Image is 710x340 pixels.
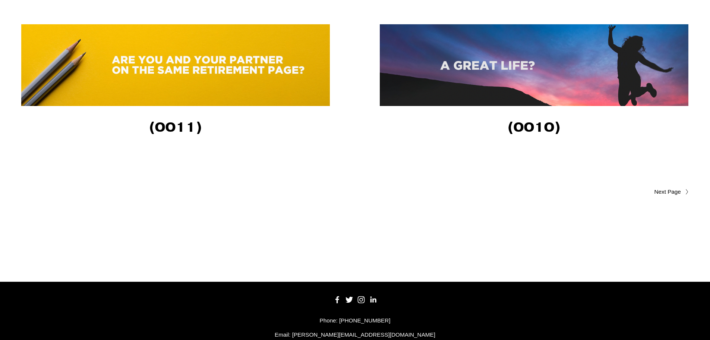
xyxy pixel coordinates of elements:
p: Email: [PERSON_NAME][EMAIL_ADDRESS][DOMAIN_NAME] [21,330,689,339]
img: Are you and your spouse on the same retirement page?&nbsp;(0011) When it comes to retirement, are... [21,24,330,106]
strong: (0011) [149,118,202,135]
a: Instagram [357,296,365,303]
img: Four values to consider for a great life (0010) We all have values…some we choose…others choose u... [380,24,688,106]
a: Twitter [345,296,353,303]
p: Phone: [PHONE_NUMBER] [21,316,689,325]
strong: (0010) [508,118,561,135]
a: Facebook [334,296,341,303]
a: LinkedIn [369,296,377,303]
